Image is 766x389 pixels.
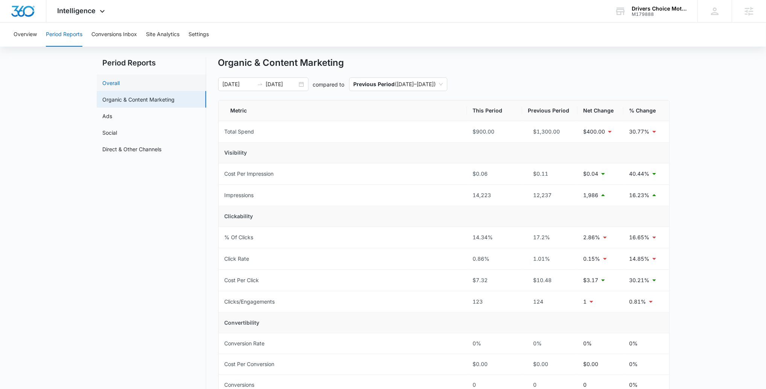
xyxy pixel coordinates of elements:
div: $900.00 [473,128,516,136]
div: account id [632,12,687,17]
a: Organic & Content Marketing [103,96,175,103]
p: 0% [584,339,592,348]
div: Conversions [225,381,255,389]
p: 0% [629,360,638,368]
div: 1.01% [528,255,571,263]
div: 14.34% [473,233,516,242]
button: Period Reports [46,23,82,47]
div: $0.11 [528,170,571,178]
p: 16.23% [629,191,650,199]
div: Total Spend [225,128,254,136]
div: Cost Per Conversion [225,360,275,368]
div: $1,300.00 [528,128,571,136]
span: to [257,81,263,87]
th: Net Change [578,100,623,121]
div: 0 [528,381,571,389]
th: Previous Period [522,100,578,121]
a: Social [103,129,117,137]
div: 17.2% [528,233,571,242]
div: Click Rate [225,255,249,263]
div: $0.06 [473,170,516,178]
h2: Period Reports [97,57,206,68]
div: 14,223 [473,191,516,199]
p: $3.17 [584,276,599,284]
p: 0.15% [584,255,600,263]
a: Ads [103,112,112,120]
td: Visibility [219,143,669,163]
p: 30.21% [629,276,650,284]
div: 124 [528,298,571,306]
th: % Change [623,100,669,121]
p: 30.77% [629,128,650,136]
p: 0 [584,381,587,389]
p: $400.00 [584,128,605,136]
div: 0.86% [473,255,516,263]
div: 0% [528,339,571,348]
div: $0.00 [473,360,516,368]
p: compared to [313,81,345,88]
p: 1,986 [584,191,599,199]
input: Start date [223,80,254,88]
p: 0% [629,381,638,389]
p: 1 [584,298,587,306]
td: Clickability [219,206,669,227]
p: 40.44% [629,170,650,178]
div: $7.32 [473,276,516,284]
div: % Of Clicks [225,233,254,242]
div: $0.00 [528,360,571,368]
p: $0.00 [584,360,599,368]
p: 14.85% [629,255,650,263]
div: Impressions [225,191,254,199]
button: Conversions Inbox [91,23,137,47]
h1: Organic & Content Marketing [218,57,344,68]
p: $0.04 [584,170,599,178]
span: ( [DATE] – [DATE] ) [354,78,443,91]
div: Clicks/Engagements [225,298,275,306]
div: 0% [473,339,516,348]
p: 2.86% [584,233,600,242]
a: Direct & Other Channels [103,145,162,153]
p: Previous Period [354,81,395,87]
span: swap-right [257,81,263,87]
a: Overall [103,79,120,87]
div: account name [632,6,687,12]
p: 0.81% [629,298,646,306]
td: Convertibility [219,313,669,333]
div: 12,237 [528,191,571,199]
div: 123 [473,298,516,306]
button: Settings [188,23,209,47]
div: $10.48 [528,276,571,284]
div: Conversion Rate [225,339,265,348]
button: Overview [14,23,37,47]
th: Metric [219,100,467,121]
div: 0 [473,381,516,389]
th: This Period [467,100,522,121]
p: 16.65% [629,233,650,242]
div: Cost Per Impression [225,170,274,178]
input: End date [266,80,297,88]
p: 0% [629,339,638,348]
div: Cost Per Click [225,276,259,284]
button: Site Analytics [146,23,179,47]
span: Intelligence [58,7,96,15]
